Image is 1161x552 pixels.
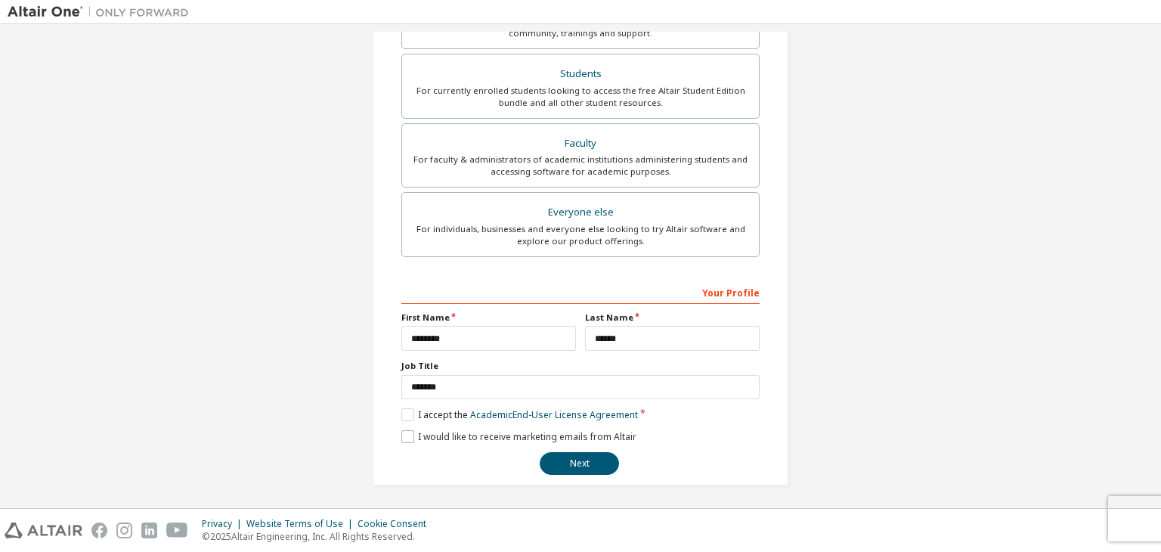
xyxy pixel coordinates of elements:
div: For currently enrolled students looking to access the free Altair Student Edition bundle and all ... [411,85,750,109]
p: © 2025 Altair Engineering, Inc. All Rights Reserved. [202,530,435,543]
img: youtube.svg [166,523,188,538]
div: Everyone else [411,202,750,223]
div: For individuals, businesses and everyone else looking to try Altair software and explore our prod... [411,223,750,247]
img: altair_logo.svg [5,523,82,538]
img: instagram.svg [116,523,132,538]
label: I would like to receive marketing emails from Altair [401,430,636,443]
div: Your Profile [401,280,760,304]
label: Job Title [401,360,760,372]
img: linkedin.svg [141,523,157,538]
a: Academic End-User License Agreement [470,408,638,421]
button: Next [540,452,619,475]
div: Students [411,64,750,85]
div: Privacy [202,518,246,530]
div: Website Terms of Use [246,518,358,530]
div: Cookie Consent [358,518,435,530]
label: I accept the [401,408,638,421]
img: facebook.svg [91,523,107,538]
img: Altair One [8,5,197,20]
div: Faculty [411,133,750,154]
div: For faculty & administrators of academic institutions administering students and accessing softwa... [411,154,750,178]
label: Last Name [585,312,760,324]
label: First Name [401,312,576,324]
